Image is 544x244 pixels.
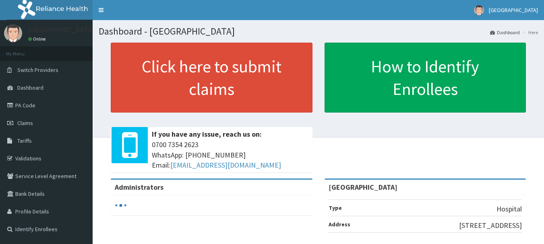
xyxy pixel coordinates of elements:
[329,221,350,228] b: Address
[152,139,308,170] span: 0700 7354 2623 WhatsApp: [PHONE_NUMBER] Email:
[490,29,520,36] a: Dashboard
[152,129,262,139] b: If you have any issue, reach us on:
[17,84,43,91] span: Dashboard
[99,26,538,37] h1: Dashboard - [GEOGRAPHIC_DATA]
[17,119,33,127] span: Claims
[489,6,538,14] span: [GEOGRAPHIC_DATA]
[329,182,397,192] strong: [GEOGRAPHIC_DATA]
[329,204,342,211] b: Type
[325,43,526,113] a: How to Identify Enrollees
[4,24,22,42] img: User Image
[115,182,163,192] b: Administrators
[459,220,522,231] p: [STREET_ADDRESS]
[474,5,484,15] img: User Image
[17,137,32,144] span: Tariffs
[521,29,538,36] li: Here
[28,26,95,33] p: [GEOGRAPHIC_DATA]
[28,36,48,42] a: Online
[17,66,58,74] span: Switch Providers
[115,199,127,211] svg: audio-loading
[170,160,281,170] a: [EMAIL_ADDRESS][DOMAIN_NAME]
[496,204,522,214] p: Hospital
[111,43,312,113] a: Click here to submit claims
